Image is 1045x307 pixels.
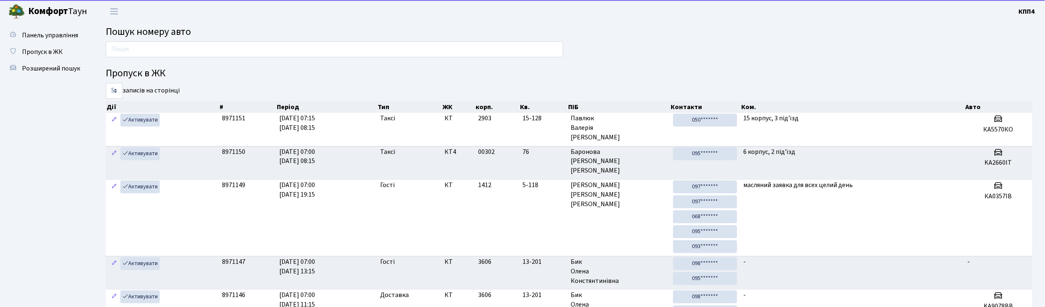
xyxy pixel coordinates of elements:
[109,290,119,303] a: Редагувати
[28,5,87,19] span: Таун
[740,101,964,113] th: Ком.
[279,257,315,276] span: [DATE] 07:00 [DATE] 13:15
[109,257,119,270] a: Редагувати
[120,180,160,193] a: Активувати
[744,257,746,266] span: -
[380,180,395,190] span: Гості
[106,24,191,39] span: Пошук номеру авто
[478,257,491,266] span: 3606
[22,47,63,56] span: Пропуск в ЖК
[522,147,564,157] span: 76
[377,101,442,113] th: Тип
[442,101,475,113] th: ЖК
[279,114,315,132] span: [DATE] 07:15 [DATE] 08:15
[106,41,563,57] input: Пошук
[744,114,799,123] span: 15 корпус, 3 під'їзд
[744,180,853,190] span: масляний заявка для всех целий день
[519,101,568,113] th: Кв.
[478,290,491,300] span: 3606
[219,101,276,113] th: #
[222,147,245,156] span: 8971150
[445,257,471,267] span: КТ
[109,114,119,127] a: Редагувати
[104,5,125,18] button: Переключити навігацію
[380,257,395,267] span: Гості
[380,114,395,123] span: Таксі
[571,114,667,142] span: Павлюк Валерія [PERSON_NAME]
[522,114,564,123] span: 15-128
[571,180,667,209] span: [PERSON_NAME] [PERSON_NAME] [PERSON_NAME]
[670,101,740,113] th: Контакти
[571,147,667,176] span: Баронова [PERSON_NAME] [PERSON_NAME]
[222,180,245,190] span: 8971149
[279,180,315,199] span: [DATE] 07:00 [DATE] 19:15
[22,64,80,73] span: Розширений пошук
[222,290,245,300] span: 8971146
[4,27,87,44] a: Панель управління
[222,114,245,123] span: 8971151
[106,83,122,99] select: записів на сторінці
[106,83,180,99] label: записів на сторінці
[744,290,746,300] span: -
[478,180,491,190] span: 1412
[120,147,160,160] a: Активувати
[478,147,495,156] span: 00302
[445,147,471,157] span: КТ4
[380,147,395,157] span: Таксі
[522,180,564,190] span: 5-118
[968,126,1029,134] h5: КА5570КО
[109,180,119,193] a: Редагувати
[445,114,471,123] span: КТ
[522,257,564,267] span: 13-201
[106,101,219,113] th: Дії
[222,257,245,266] span: 8971147
[445,180,471,190] span: КТ
[279,147,315,166] span: [DATE] 07:00 [DATE] 08:15
[4,60,87,77] a: Розширений пошук
[964,101,1033,113] th: Авто
[1019,7,1035,16] b: КПП4
[568,101,670,113] th: ПІБ
[120,114,160,127] a: Активувати
[968,192,1029,200] h5: КА0357ІВ
[4,44,87,60] a: Пропуск в ЖК
[1019,7,1035,17] a: КПП4
[109,147,119,160] a: Редагувати
[478,114,491,123] span: 2903
[28,5,68,18] b: Комфорт
[571,257,667,286] span: Бик Олена Констянтинівна
[120,257,160,270] a: Активувати
[22,31,78,40] span: Панель управління
[445,290,471,300] span: КТ
[968,257,970,266] span: -
[106,68,1033,80] h4: Пропуск в ЖК
[968,159,1029,167] h5: KA2660IT
[276,101,377,113] th: Період
[522,290,564,300] span: 13-201
[8,3,25,20] img: logo.png
[744,147,796,156] span: 6 корпус, 2 під'їзд
[380,290,409,300] span: Доставка
[120,290,160,303] a: Активувати
[475,101,519,113] th: корп.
